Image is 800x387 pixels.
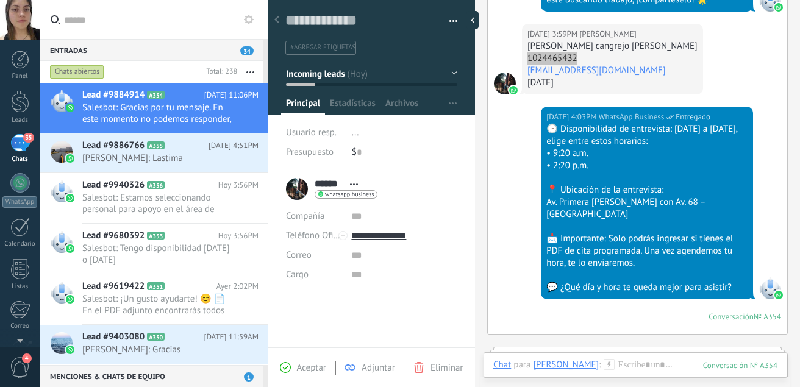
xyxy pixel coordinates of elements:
[147,91,165,99] span: A354
[40,274,268,324] a: Lead #9619422 A351 Ayer 2:02PM Salesbot: ¡Un gusto ayudarte! 😊 📄 En el PDF adjunto encontrarás to...
[290,43,355,52] span: #agregar etiquetas
[147,181,165,189] span: A356
[759,277,781,299] span: WhatsApp Business
[66,104,74,112] img: waba.svg
[286,230,349,241] span: Teléfono Oficina
[147,232,165,240] span: A353
[546,233,748,269] div: 📩 Importante: Solo podrás ingresar si tienes el PDF de cita programada. Una vez agendemos tu hora...
[286,270,309,279] span: Cargo
[527,65,666,76] a: [EMAIL_ADDRESS][DOMAIN_NAME]
[216,280,259,293] span: Ayer 2:02PM
[527,52,698,65] div: 1024465432
[82,140,145,152] span: Lead #9886766
[2,73,38,80] div: Panel
[385,98,418,115] span: Archivos
[546,160,748,172] div: • 2:20 p.m.
[676,111,710,123] span: Entregado
[2,155,38,163] div: Chats
[546,123,748,147] div: 🕒 Disponibilidad de entrevista: [DATE] a [DATE], elige entre estos horarios:
[82,192,235,215] span: Salesbot: Estamos seleccionando personal para apoyo en el área de recursos humanos. No necesitas ...
[362,362,395,374] span: Adjuntar
[546,184,748,196] div: 📍 Ubicación de la entrevista:
[533,359,599,370] div: Brenda
[527,28,579,40] div: [DATE] 3:59PM
[2,240,38,248] div: Calendario
[66,194,74,202] img: waba.svg
[286,207,342,226] div: Compañía
[201,66,237,78] div: Total: 238
[82,344,235,355] span: [PERSON_NAME]: Gracias
[286,127,337,138] span: Usuario resp.
[527,40,698,52] div: [PERSON_NAME] cangrejo [PERSON_NAME]
[82,280,145,293] span: Lead #9619422
[82,152,235,164] span: [PERSON_NAME]: Lastima
[82,179,145,191] span: Lead #9940326
[546,196,748,221] div: Av. Primera [PERSON_NAME] con Av. 68 – [GEOGRAPHIC_DATA]
[147,333,165,341] span: A350
[2,116,38,124] div: Leads
[82,293,235,316] span: Salesbot: ¡Un gusto ayudarte! 😊 📄 En el PDF adjunto encontrarás todos los detalles de tu entrevis...
[325,191,374,197] span: whatsapp business
[286,98,320,115] span: Principal
[546,111,598,123] div: [DATE] 4:03PM
[82,102,235,125] span: Salesbot: Gracias por tu mensaje. En este momento no podemos responder, pero lo haremos lo antes ...
[352,127,359,138] span: ...
[509,86,518,94] img: waba.svg
[297,362,326,374] span: Aceptar
[218,230,259,242] span: Hoy 3:56PM
[513,359,530,371] span: para
[66,346,74,354] img: waba.svg
[286,246,312,265] button: Correo
[50,65,104,79] div: Chats abiertos
[40,173,268,223] a: Lead #9940326 A356 Hoy 3:56PM Salesbot: Estamos seleccionando personal para apoyo en el área de r...
[82,230,145,242] span: Lead #9680392
[494,73,516,94] span: Brenda
[82,243,235,266] span: Salesbot: Tengo disponibilidad [DATE] o [DATE]
[40,83,268,133] a: Lead #9884914 A354 [DATE] 11:06PM Salesbot: Gracias por tu mensaje. En este momento no podemos re...
[2,196,37,208] div: WhatsApp
[82,331,145,343] span: Lead #9403080
[286,143,343,162] div: Presupuesto
[754,311,781,322] div: № A354
[286,226,342,246] button: Teléfono Oficina
[579,28,636,40] span: Brenda
[244,372,254,382] span: 1
[466,11,479,29] div: Ocultar
[774,291,783,299] img: waba.svg
[286,265,342,285] div: Cargo
[204,89,259,101] span: [DATE] 11:06PM
[2,283,38,291] div: Listas
[599,111,665,123] span: WhatsApp Business
[66,295,74,304] img: waba.svg
[22,353,32,363] span: 4
[240,46,254,55] span: 34
[40,365,263,387] div: Menciones & Chats de equipo
[218,179,259,191] span: Hoy 3:56PM
[286,249,312,261] span: Correo
[286,123,343,143] div: Usuario resp.
[82,89,145,101] span: Lead #9884914
[147,141,165,149] span: A355
[546,282,748,294] div: 💬 ¿Qué día y hora te queda mejor para asistir?
[330,98,376,115] span: Estadísticas
[147,282,165,290] span: A351
[703,360,777,371] div: 354
[40,325,268,364] a: Lead #9403080 A350 [DATE] 11:59AM [PERSON_NAME]: Gracias
[40,224,268,274] a: Lead #9680392 A353 Hoy 3:56PM Salesbot: Tengo disponibilidad [DATE] o [DATE]
[2,322,38,330] div: Correo
[66,154,74,163] img: waba.svg
[774,3,783,12] img: waba.svg
[527,77,698,89] div: [DATE]
[599,359,601,371] span: :
[430,362,463,374] span: Eliminar
[23,133,34,143] span: 35
[286,146,334,158] span: Presupuesto
[209,140,259,152] span: [DATE] 4:51PM
[204,331,259,343] span: [DATE] 11:59AM
[709,311,754,322] div: Conversación
[40,39,263,61] div: Entradas
[66,244,74,253] img: waba.svg
[352,143,457,162] div: $
[40,133,268,172] a: Lead #9886766 A355 [DATE] 4:51PM [PERSON_NAME]: Lastima
[546,147,748,160] div: • 9:20 a.m.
